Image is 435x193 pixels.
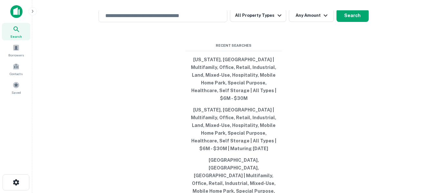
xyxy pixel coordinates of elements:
[185,54,282,104] button: [US_STATE], [GEOGRAPHIC_DATA] | Multifamily, Office, Retail, Industrial, Land, Mixed-Use, Hospita...
[12,90,21,95] span: Saved
[185,104,282,154] button: [US_STATE], [GEOGRAPHIC_DATA] | Multifamily, Office, Retail, Industrial, Land, Mixed-Use, Hospita...
[2,79,30,96] a: Saved
[185,43,282,48] span: Recent Searches
[10,71,23,76] span: Contacts
[230,9,286,22] button: All Property Types
[2,23,30,40] a: Search
[289,9,334,22] button: Any Amount
[10,34,22,39] span: Search
[2,42,30,59] a: Borrowers
[8,53,24,58] span: Borrowers
[336,9,369,22] button: Search
[10,5,23,18] img: capitalize-icon.png
[2,60,30,78] a: Contacts
[403,141,435,172] iframe: Chat Widget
